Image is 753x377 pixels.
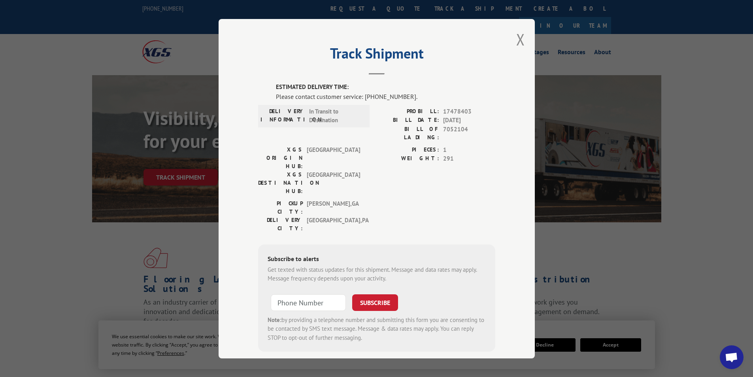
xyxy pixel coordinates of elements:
div: Please contact customer service: [PHONE_NUMBER]. [276,91,495,101]
span: 291 [443,154,495,163]
label: PROBILL: [377,107,439,116]
input: Phone Number [271,294,346,311]
span: [GEOGRAPHIC_DATA] [307,170,360,195]
button: Close modal [516,29,525,50]
label: PICKUP CITY: [258,199,303,216]
label: WEIGHT: [377,154,439,163]
div: Subscribe to alerts [268,254,486,265]
div: Open chat [720,345,744,369]
span: In Transit to Destination [309,107,362,125]
label: DELIVERY INFORMATION: [260,107,305,125]
span: [GEOGRAPHIC_DATA] [307,145,360,170]
label: PIECES: [377,145,439,154]
label: DELIVERY CITY: [258,216,303,232]
div: Get texted with status updates for this shipment. Message and data rates may apply. Message frequ... [268,265,486,283]
span: 1 [443,145,495,154]
span: [GEOGRAPHIC_DATA] , PA [307,216,360,232]
h2: Track Shipment [258,48,495,63]
label: BILL OF LADING: [377,125,439,141]
span: 7052104 [443,125,495,141]
label: XGS ORIGIN HUB: [258,145,303,170]
strong: Note: [268,316,281,323]
label: ESTIMATED DELIVERY TIME: [276,83,495,92]
span: [PERSON_NAME] , GA [307,199,360,216]
div: by providing a telephone number and submitting this form you are consenting to be contacted by SM... [268,315,486,342]
span: 17478403 [443,107,495,116]
label: XGS DESTINATION HUB: [258,170,303,195]
span: [DATE] [443,116,495,125]
label: BILL DATE: [377,116,439,125]
button: SUBSCRIBE [352,294,398,311]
